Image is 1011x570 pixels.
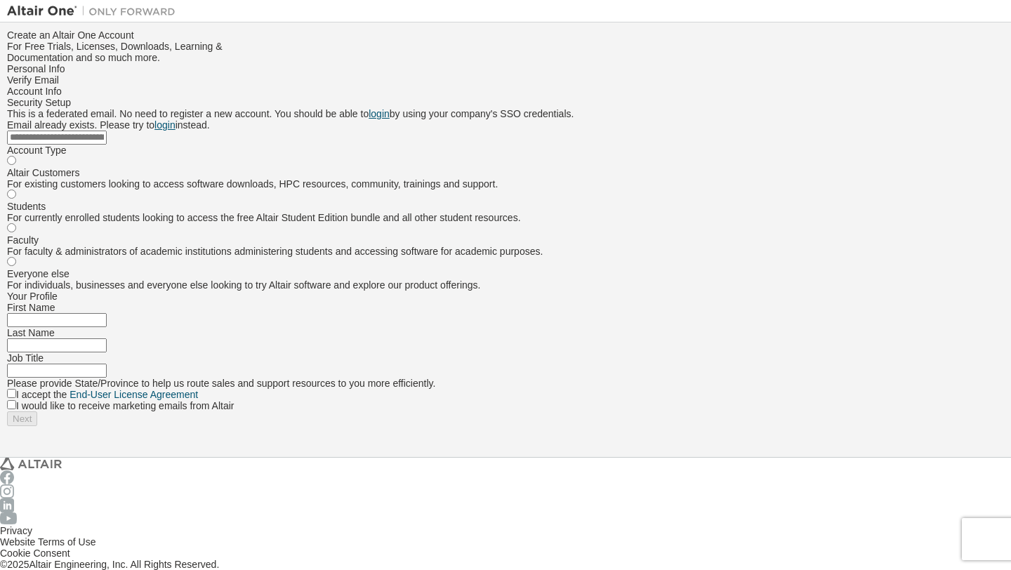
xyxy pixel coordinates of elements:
label: Job Title [7,352,44,364]
div: Everyone else [7,268,1004,279]
div: Your Profile [7,291,1004,302]
div: Account Type [7,145,1004,156]
button: Next [7,411,37,426]
label: I accept the [16,389,198,400]
label: I would like to receive marketing emails from Altair [16,400,234,411]
a: login [369,108,390,119]
a: login [154,119,176,131]
div: For individuals, businesses and everyone else looking to try Altair software and explore our prod... [7,279,1004,291]
div: For faculty & administrators of academic institutions administering students and accessing softwa... [7,246,1004,257]
div: Altair Customers [7,167,1004,178]
div: For existing customers looking to access software downloads, HPC resources, community, trainings ... [7,178,1004,190]
div: Account Info [7,86,1004,97]
div: Create an Altair One Account [7,29,1004,41]
div: Read and acccept EULA to continue [7,411,1004,426]
div: Email already exists. Please try to instead. [7,119,1004,131]
label: First Name [7,302,55,313]
div: Please provide State/Province to help us route sales and support resources to you more efficiently. [7,378,1004,389]
div: This is a federated email. No need to register a new account. You should be able to by using your... [7,108,1004,119]
div: For currently enrolled students looking to access the free Altair Student Edition bundle and all ... [7,212,1004,223]
div: For Free Trials, Licenses, Downloads, Learning & Documentation and so much more. [7,41,1004,63]
div: Verify Email [7,74,1004,86]
a: End-User License Agreement [70,389,198,400]
img: Altair One [7,4,183,18]
div: Faculty [7,234,1004,246]
div: Students [7,201,1004,212]
div: Security Setup [7,97,1004,108]
label: Last Name [7,327,55,338]
div: Personal Info [7,63,1004,74]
